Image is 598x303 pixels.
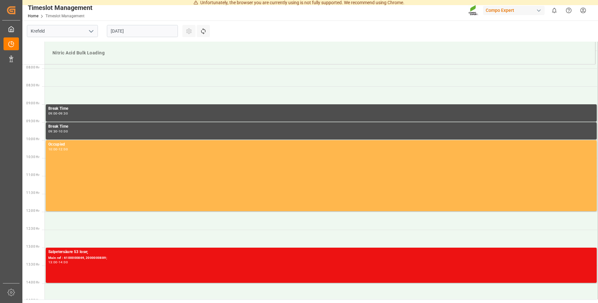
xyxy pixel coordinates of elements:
[26,84,39,87] span: 08:30 Hr
[48,148,58,151] div: 10:00
[26,263,39,266] span: 13:30 Hr
[26,155,39,159] span: 10:30 Hr
[48,141,594,148] div: Occupied
[26,101,39,105] span: 09:00 Hr
[48,130,58,133] div: 09:30
[26,209,39,212] span: 12:00 Hr
[59,112,68,115] div: 09:30
[59,148,68,151] div: 12:00
[562,3,576,18] button: Help Center
[26,119,39,123] span: 09:30 Hr
[59,261,68,264] div: 14:00
[59,130,68,133] div: 10:00
[26,227,39,230] span: 12:30 Hr
[26,191,39,195] span: 11:30 Hr
[26,173,39,177] span: 11:00 Hr
[48,106,594,112] div: Break Time
[468,5,479,16] img: Screenshot%202023-09-29%20at%2010.02.21.png_1712312052.png
[48,261,58,264] div: 13:00
[48,255,594,261] div: Main ref : 6100000869, 2000000889;
[86,26,96,36] button: open menu
[50,47,590,59] div: Nitric Acid Bulk Loading
[26,281,39,284] span: 14:00 Hr
[48,249,594,255] div: Salpetersäure 53 lose;
[107,25,178,37] input: DD.MM.YYYY
[28,3,92,12] div: Timeslot Management
[58,112,59,115] div: -
[26,66,39,69] span: 08:00 Hr
[28,14,38,18] a: Home
[26,137,39,141] span: 10:00 Hr
[58,261,59,264] div: -
[48,112,58,115] div: 09:00
[26,299,39,302] span: 14:30 Hr
[58,148,59,151] div: -
[26,245,39,248] span: 13:00 Hr
[27,25,98,37] input: Type to search/select
[547,3,562,18] button: show 0 new notifications
[483,4,547,16] button: Compo Expert
[483,6,545,15] div: Compo Expert
[48,124,594,130] div: Break Time
[58,130,59,133] div: -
